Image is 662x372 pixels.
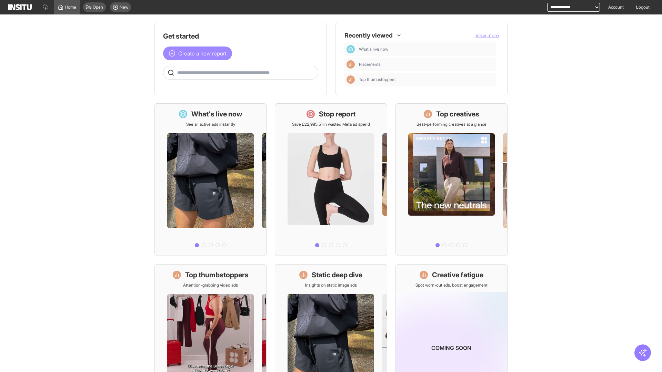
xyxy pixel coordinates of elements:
[163,31,318,41] h1: Get started
[93,4,103,10] span: Open
[163,46,232,60] button: Create a new report
[347,75,355,84] div: Insights
[183,282,238,288] p: Attention-grabbing video ads
[154,103,267,256] a: What's live nowSee all active ads instantly
[395,103,508,256] a: Top creativesBest-performing creatives at a glance
[475,32,499,39] button: View more
[292,122,370,127] p: Save £22,985.51 in wasted Meta ad spend
[436,109,479,119] h1: Top creatives
[347,60,355,69] div: Insights
[359,46,493,52] span: What's live now
[191,109,242,119] h1: What's live now
[8,4,32,10] img: Logo
[347,45,355,53] div: Dashboard
[475,32,499,38] span: View more
[305,282,357,288] p: Insights on static image ads
[359,46,388,52] span: What's live now
[65,4,76,10] span: Home
[359,77,395,82] span: Top thumbstoppers
[359,62,493,67] span: Placements
[359,77,493,82] span: Top thumbstoppers
[120,4,128,10] span: New
[186,122,235,127] p: See all active ads instantly
[185,270,249,280] h1: Top thumbstoppers
[312,270,362,280] h1: Static deep dive
[359,62,381,67] span: Placements
[319,109,355,119] h1: Stop report
[417,122,487,127] p: Best-performing creatives at a glance
[275,103,387,256] a: Stop reportSave £22,985.51 in wasted Meta ad spend
[178,49,227,58] span: Create a new report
